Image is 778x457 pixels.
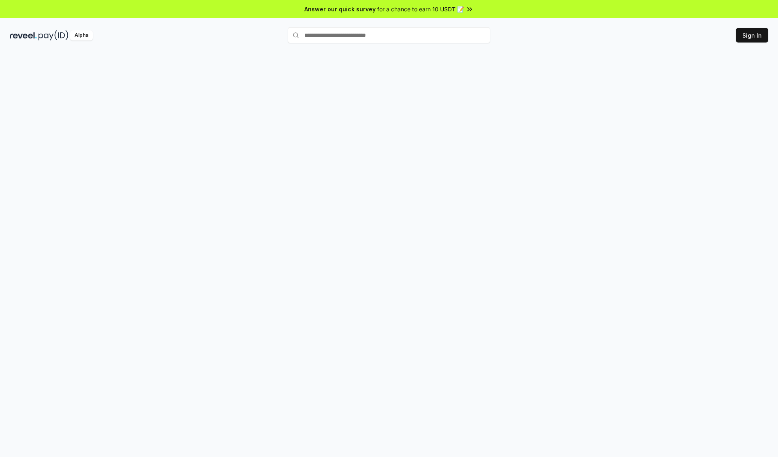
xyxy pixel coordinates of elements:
img: reveel_dark [10,30,37,40]
span: Answer our quick survey [304,5,376,13]
button: Sign In [736,28,768,43]
span: for a chance to earn 10 USDT 📝 [377,5,464,13]
div: Alpha [70,30,93,40]
img: pay_id [38,30,68,40]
